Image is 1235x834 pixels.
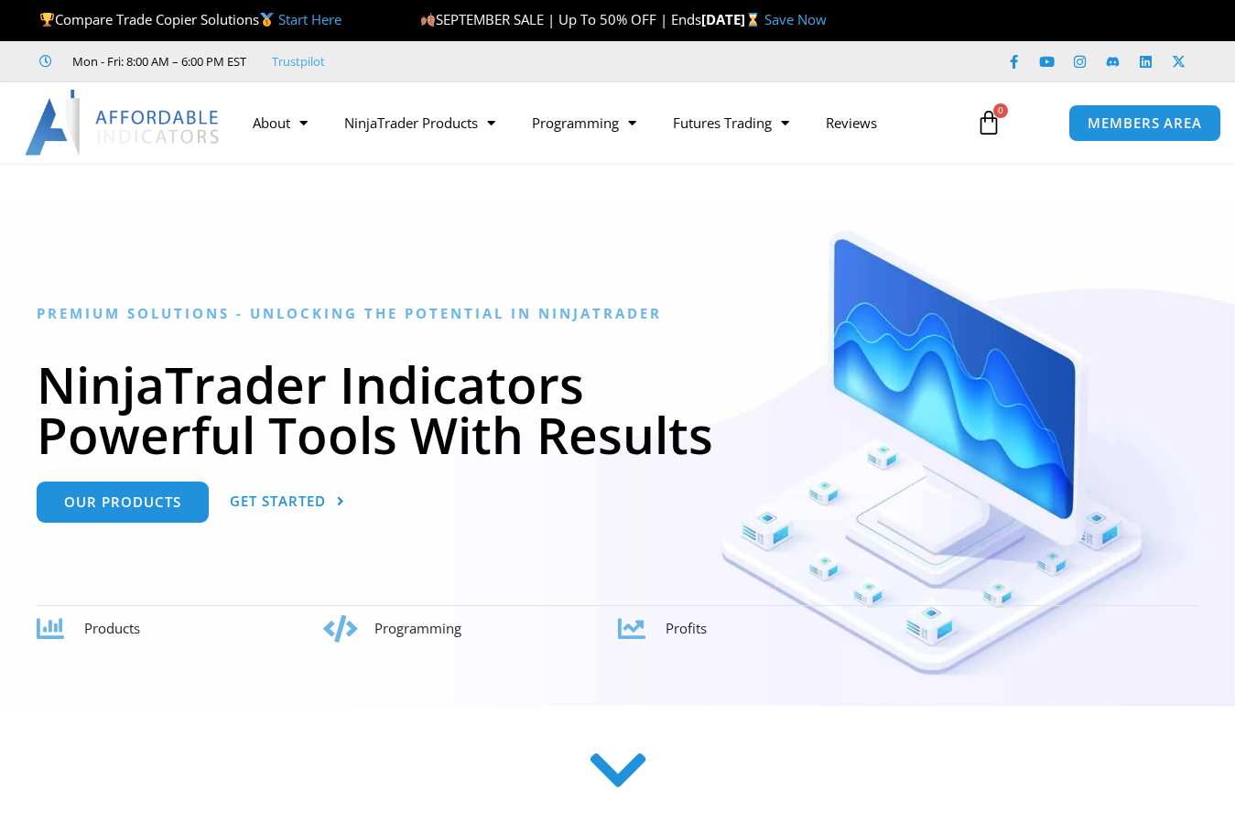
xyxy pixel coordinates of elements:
span: Products [84,619,140,637]
a: Futures Trading [655,102,807,144]
span: Compare Trade Copier Solutions [39,10,341,28]
a: MEMBERS AREA [1068,104,1221,142]
a: About [234,102,326,144]
img: 🥇 [260,13,274,27]
strong: [DATE] [701,10,764,28]
h6: Premium Solutions - Unlocking the Potential in NinjaTrader [37,305,1198,322]
span: Mon - Fri: 8:00 AM – 6:00 PM EST [68,50,246,72]
span: SEPTEMBER SALE | Up To 50% OFF | Ends [420,10,701,28]
a: 0 [948,96,1029,149]
a: Our Products [37,482,209,523]
span: Profits [666,619,707,637]
h1: NinjaTrader Indicators Powerful Tools With Results [37,359,1198,460]
span: 0 [993,103,1008,118]
img: LogoAI | Affordable Indicators – NinjaTrader [25,90,222,156]
a: Get Started [230,482,345,523]
a: Programming [514,102,655,144]
nav: Menu [234,102,963,144]
img: 🏆 [40,13,54,27]
span: Our Products [64,495,181,509]
span: MEMBERS AREA [1088,116,1202,130]
img: 🍂 [421,13,435,27]
a: Reviews [807,102,895,144]
a: Trustpilot [272,50,325,72]
a: Save Now [764,10,827,28]
span: Programming [374,619,461,637]
img: ⌛ [746,13,760,27]
span: Get Started [230,494,326,508]
a: NinjaTrader Products [326,102,514,144]
a: Start Here [278,10,341,28]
